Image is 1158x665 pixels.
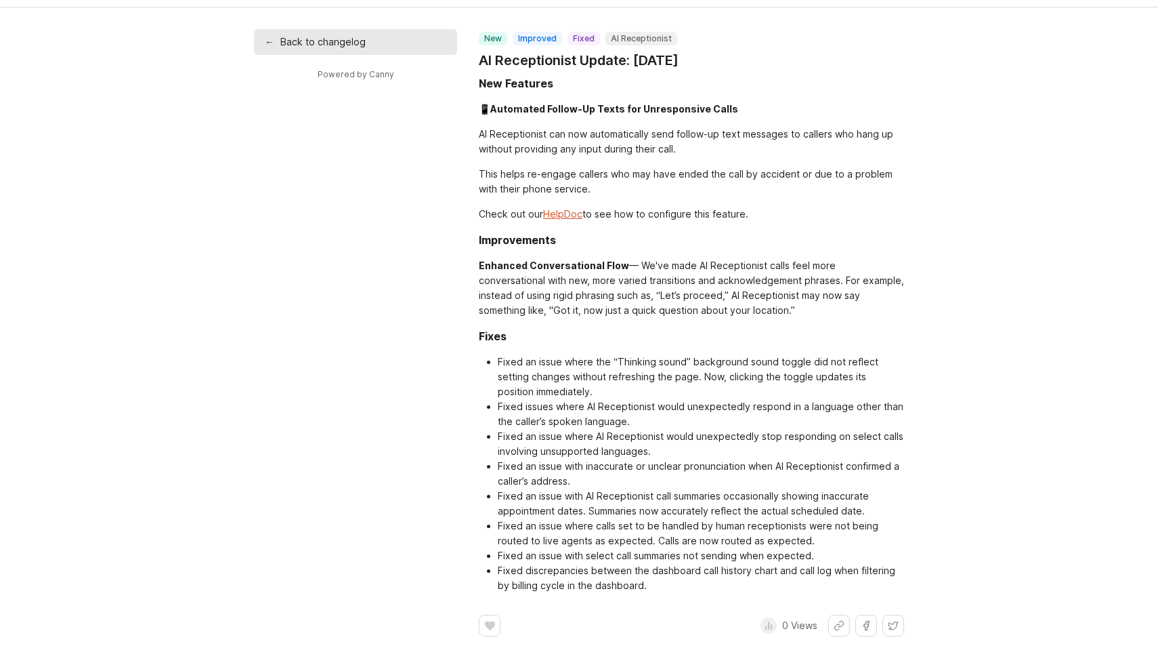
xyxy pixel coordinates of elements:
[543,208,582,220] a: HelpDoc
[254,29,457,55] a: ←Back to changelog
[479,51,679,70] a: AI Receptionist Update: [DATE]
[479,260,629,271] div: Enhanced Conversational Flow
[479,75,553,92] div: New Features
[479,207,904,222] div: Check out our to see how to configure this feature.
[498,355,904,399] li: Fixed an issue where the “Thinking sound” background sound toggle did not reflect setting changes...
[498,429,904,459] li: Fixed an issue where AI Receptionist would unexpectedly stop responding on select calls involving...
[498,563,904,593] li: Fixed discrepancies between the dashboard call history chart and call log when filtering by billi...
[498,399,904,429] li: Fixed issues where AI Receptionist would unexpectedly respond in a language other than the caller...
[882,615,904,637] button: Share on X
[611,33,672,44] p: AI Receptionist
[782,619,817,632] p: 0 Views
[479,102,904,117] div: 📱
[498,519,904,548] li: Fixed an issue where calls set to be handled by human receptionists were not being routed to live...
[265,35,274,49] div: ←
[479,232,556,248] div: Improvements
[490,103,738,115] div: Automated Follow-Up Texts for Unresponsive Calls
[518,33,557,44] p: improved
[479,167,904,197] div: This helps re-engage callers who may have ended the call by accident or due to a problem with the...
[484,33,502,44] p: new
[479,328,507,344] div: Fixes
[498,548,904,563] li: Fixed an issue with select call summaries not sending when expected.
[316,66,396,82] a: Powered by Canny
[855,615,877,637] button: Share on Facebook
[479,258,904,318] div: — We've made AI Receptionist calls feel more conversational with new, more varied transitions and...
[479,127,904,157] div: AI Receptionist can now automatically send follow-up text messages to callers who hang up without...
[498,489,904,519] li: Fixed an issue with AI Receptionist call summaries occasionally showing inaccurate appointment da...
[828,615,850,637] button: Share link
[573,33,595,44] p: fixed
[498,459,904,489] li: Fixed an issue with inaccurate or unclear pronunciation when AI Receptionist confirmed a caller’s...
